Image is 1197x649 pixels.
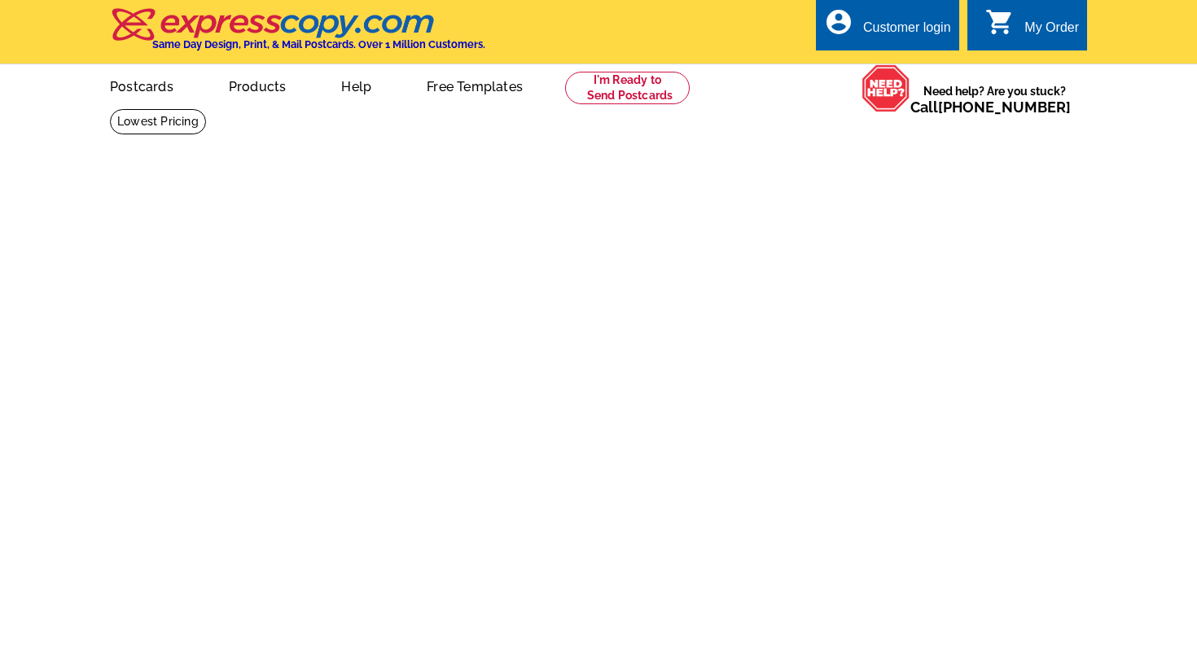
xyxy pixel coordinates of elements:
[862,64,910,112] img: help
[110,20,485,50] a: Same Day Design, Print, & Mail Postcards. Over 1 Million Customers.
[910,83,1079,116] span: Need help? Are you stuck?
[985,7,1015,37] i: shopping_cart
[824,18,951,38] a: account_circle Customer login
[824,7,853,37] i: account_circle
[152,38,485,50] h4: Same Day Design, Print, & Mail Postcards. Over 1 Million Customers.
[401,66,549,104] a: Free Templates
[315,66,397,104] a: Help
[985,18,1079,38] a: shopping_cart My Order
[938,99,1071,116] a: [PHONE_NUMBER]
[203,66,313,104] a: Products
[910,99,1071,116] span: Call
[84,66,199,104] a: Postcards
[1024,20,1079,43] div: My Order
[863,20,951,43] div: Customer login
